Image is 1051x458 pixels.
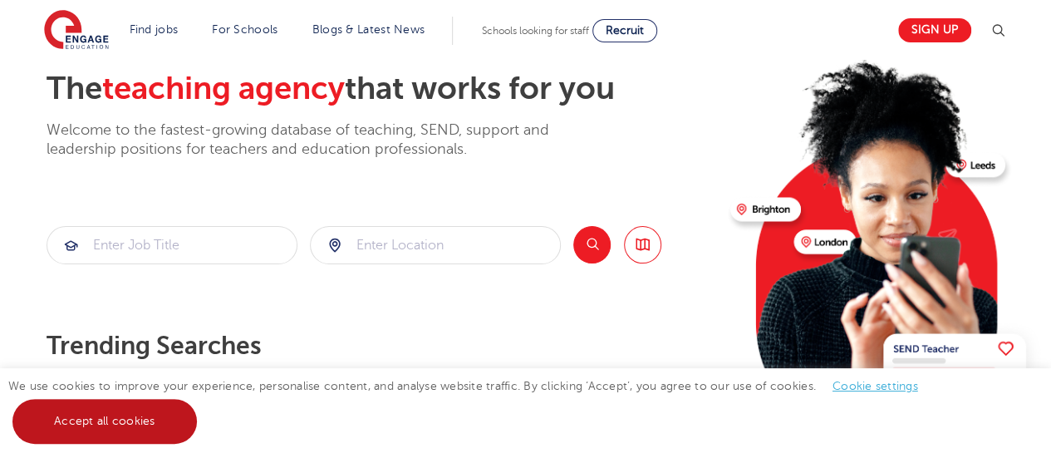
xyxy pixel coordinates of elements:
[12,399,197,444] a: Accept all cookies
[898,18,971,42] a: Sign up
[47,121,595,160] p: Welcome to the fastest-growing database of teaching, SEND, support and leadership positions for t...
[832,380,918,392] a: Cookie settings
[592,19,657,42] a: Recruit
[47,331,717,361] p: Trending searches
[312,23,425,36] a: Blogs & Latest News
[606,24,644,37] span: Recruit
[47,226,297,264] div: Submit
[130,23,179,36] a: Find jobs
[573,226,611,263] button: Search
[44,10,109,52] img: Engage Education
[47,70,717,108] h2: The that works for you
[8,380,935,427] span: We use cookies to improve your experience, personalise content, and analyse website traffic. By c...
[310,226,561,264] div: Submit
[47,227,297,263] input: Submit
[102,71,345,106] span: teaching agency
[212,23,277,36] a: For Schools
[311,227,560,263] input: Submit
[482,25,589,37] span: Schools looking for staff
